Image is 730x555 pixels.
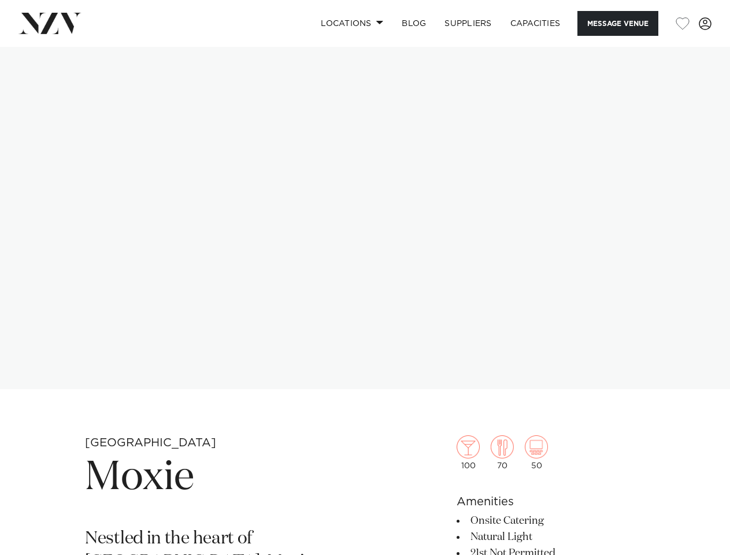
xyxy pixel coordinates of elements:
small: [GEOGRAPHIC_DATA] [85,437,216,449]
div: 50 [525,435,548,470]
div: 70 [491,435,514,470]
li: Onsite Catering [457,513,645,529]
a: SUPPLIERS [435,11,501,36]
img: cocktail.png [457,435,480,458]
h6: Amenities [457,493,645,510]
img: theatre.png [525,435,548,458]
a: Capacities [501,11,570,36]
li: Natural Light [457,529,645,545]
img: dining.png [491,435,514,458]
a: BLOG [392,11,435,36]
div: 100 [457,435,480,470]
a: Locations [312,11,392,36]
button: Message Venue [577,11,658,36]
img: nzv-logo.png [18,13,81,34]
h1: Moxie [85,452,375,505]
